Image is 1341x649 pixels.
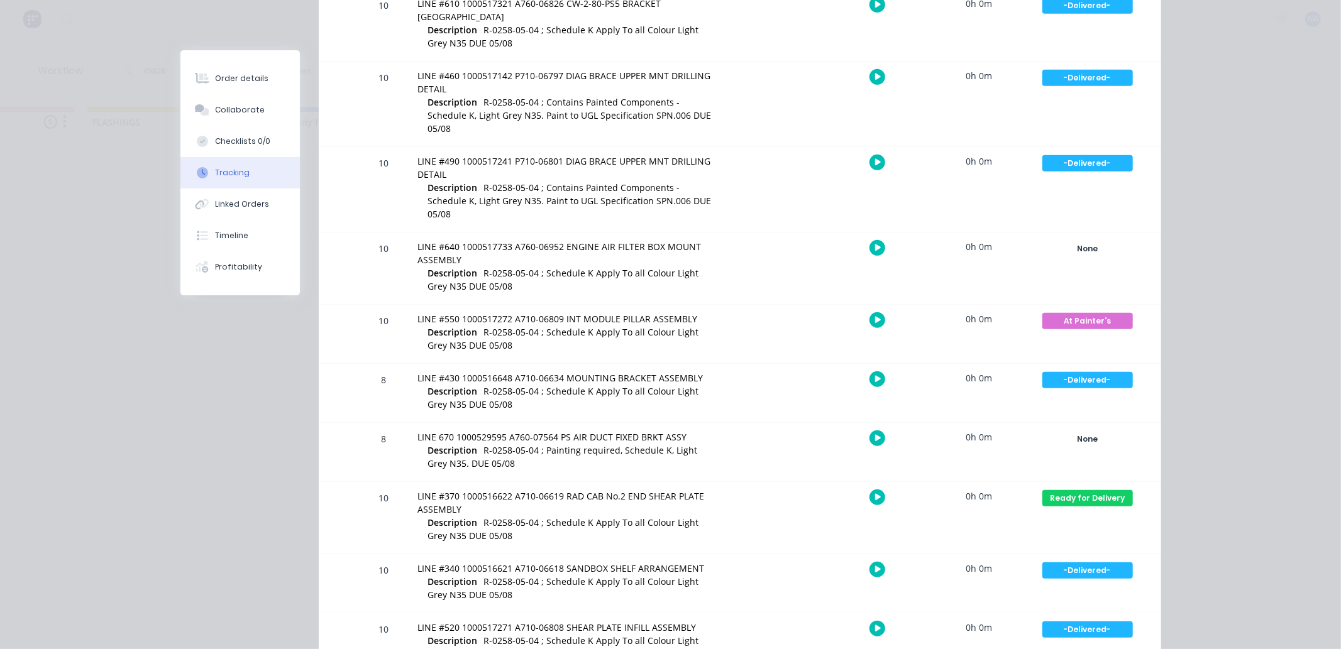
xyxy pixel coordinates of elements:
[365,234,403,304] div: 10
[365,149,403,232] div: 10
[428,182,712,220] span: R-0258-05-04 ; Contains Painted Components - Schedule K, Light Grey N35. Paint to UGL Specificati...
[932,554,1027,582] div: 0h 0m
[932,62,1027,90] div: 0h 0m
[428,384,478,398] span: Description
[365,425,403,481] div: 8
[428,575,699,601] span: R-0258-05-04 ; Schedule K Apply To all Colour Light Grey N35 DUE 05/08
[365,366,403,422] div: 8
[1042,621,1133,638] div: -Delivered-
[418,430,714,444] div: LINE 670 1000529595 A760-07564 PS AIR DUCT FIXED BRKT ASSY
[215,167,250,178] div: Tracking
[1042,313,1133,329] div: At Painter's
[365,484,403,554] div: 10
[428,444,478,457] span: Description
[365,556,403,613] div: 10
[1042,562,1133,579] div: -Delivered-
[932,364,1027,392] div: 0h 0m
[418,371,714,384] div: LINE #430 1000516648 A710-06634 MOUNTING BRACKET ASSEMBLY
[428,444,698,469] span: R-0258-05-04 ; Painting required, Schedule K, Light Grey N35. DUE 05/08
[215,136,270,147] div: Checklists 0/0
[180,94,300,126] button: Collaborate
[215,230,248,241] div: Timeline
[932,613,1027,641] div: 0h 0m
[418,621,714,634] div: LINE #520 1000517271 A710-06808 SHEAR PLATE INFILL ASSEMBLY
[1042,562,1134,579] button: -Delivered-
[215,199,269,210] div: Linked Orders
[428,326,699,351] span: R-0258-05-04 ; Schedule K Apply To all Colour Light Grey N35 DUE 05/08
[428,181,478,194] span: Description
[428,267,699,292] span: R-0258-05-04 ; Schedule K Apply To all Colour Light Grey N35 DUE 05/08
[418,240,714,266] div: LINE #640 1000517733 A760-06952 ENGINE AIR FILTER BOX MOUNT ASSEMBLY
[1042,489,1134,507] button: Ready for Delivery
[1042,621,1134,638] button: -Delivered-
[932,305,1027,333] div: 0h 0m
[1042,371,1134,389] button: -Delivered-
[365,63,403,146] div: 10
[180,188,300,220] button: Linked Orders
[428,516,699,542] span: R-0258-05-04 ; Schedule K Apply To all Colour Light Grey N35 DUE 05/08
[215,104,265,116] div: Collaborate
[1042,155,1134,172] button: -Delivered-
[1042,69,1134,87] button: -Delivered-
[180,126,300,157] button: Checklists 0/0
[418,489,714,516] div: LINE #370 1000516622 A710-06619 RAD CAB No.2 END SHEAR PLATE ASSEMBLY
[418,155,714,181] div: LINE #490 1000517241 P710-06801 DIAG BRACE UPPER MNT DRILLING DETAIL
[180,220,300,251] button: Timeline
[418,312,714,325] div: LINE #550 1000517272 A710-06809 INT MODULE PILLAR ASSEMBLY
[428,95,478,109] span: Description
[418,562,714,575] div: LINE #340 1000516621 A710-06618 SANDBOX SHELF ARRANGEMENT
[428,96,712,134] span: R-0258-05-04 ; Contains Painted Components - Schedule K, Light Grey N35. Paint to UGL Specificati...
[428,385,699,410] span: R-0258-05-04 ; Schedule K Apply To all Colour Light Grey N35 DUE 05/08
[365,307,403,363] div: 10
[428,23,478,36] span: Description
[428,575,478,588] span: Description
[428,516,478,529] span: Description
[932,232,1027,261] div: 0h 0m
[1042,312,1134,330] button: At Painter's
[1042,430,1134,448] button: None
[1042,241,1133,257] div: None
[418,69,714,95] div: LINE #460 1000517142 P710-06797 DIAG BRACE UPPER MNT DRILLING DETAIL
[428,634,478,647] span: Description
[428,24,699,49] span: R-0258-05-04 ; Schedule K Apply To all Colour Light Grey N35 DUE 05/08
[180,157,300,188] button: Tracking
[428,325,478,339] span: Description
[180,63,300,94] button: Order details
[1042,240,1134,258] button: None
[1042,70,1133,86] div: -Delivered-
[180,251,300,283] button: Profitability
[932,482,1027,510] div: 0h 0m
[932,423,1027,451] div: 0h 0m
[215,73,268,84] div: Order details
[215,261,262,273] div: Profitability
[932,147,1027,175] div: 0h 0m
[428,266,478,280] span: Description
